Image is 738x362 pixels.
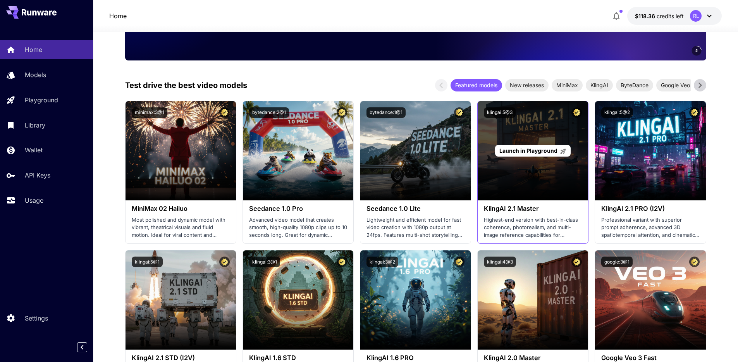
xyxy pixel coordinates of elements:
[635,13,657,19] span: $118.36
[484,354,582,362] h3: KlingAI 2.0 Master
[601,354,699,362] h3: Google Veo 3 Fast
[505,79,549,91] div: New releases
[366,257,398,267] button: klingai:3@2
[249,354,347,362] h3: KlingAI 1.6 STD
[366,205,464,212] h3: Seedance 1.0 Lite
[552,81,583,89] span: MiniMax
[454,107,464,118] button: Certified Model – Vetted for best performance and includes a commercial license.
[616,81,653,89] span: ByteDance
[635,12,684,20] div: $118.35631
[125,79,247,91] p: Test drive the best video models
[689,257,700,267] button: Certified Model – Vetted for best performance and includes a commercial license.
[25,196,43,205] p: Usage
[571,107,582,118] button: Certified Model – Vetted for best performance and includes a commercial license.
[25,145,43,155] p: Wallet
[249,257,280,267] button: klingai:3@1
[25,121,45,130] p: Library
[586,79,613,91] div: KlingAI
[478,250,588,350] img: alt
[77,342,87,352] button: Collapse sidebar
[656,79,695,91] div: Google Veo
[360,250,471,350] img: alt
[571,257,582,267] button: Certified Model – Vetted for best performance and includes a commercial license.
[484,216,582,239] p: Highest-end version with best-in-class coherence, photorealism, and multi-image reference capabil...
[83,340,93,354] div: Collapse sidebar
[505,81,549,89] span: New releases
[484,205,582,212] h3: KlingAI 2.1 Master
[454,257,464,267] button: Certified Model – Vetted for best performance and includes a commercial license.
[451,79,502,91] div: Featured models
[366,107,406,118] button: bytedance:1@1
[132,107,167,118] button: minimax:3@1
[656,81,695,89] span: Google Veo
[249,107,289,118] button: bytedance:2@1
[219,107,230,118] button: Certified Model – Vetted for best performance and includes a commercial license.
[616,79,653,91] div: ByteDance
[126,250,236,350] img: alt
[689,107,700,118] button: Certified Model – Vetted for best performance and includes a commercial license.
[627,7,722,25] button: $118.35631RL
[132,257,163,267] button: klingai:5@1
[25,171,50,180] p: API Keys
[595,101,705,200] img: alt
[601,257,633,267] button: google:3@1
[360,101,471,200] img: alt
[337,107,347,118] button: Certified Model – Vetted for best performance and includes a commercial license.
[695,48,698,53] span: 5
[249,216,347,239] p: Advanced video model that creates smooth, high-quality 1080p clips up to 10 seconds long. Great f...
[690,10,702,22] div: RL
[601,107,633,118] button: klingai:5@2
[451,81,502,89] span: Featured models
[495,145,571,157] a: Launch in Playground
[109,11,127,21] nav: breadcrumb
[243,250,353,350] img: alt
[243,101,353,200] img: alt
[219,257,230,267] button: Certified Model – Vetted for best performance and includes a commercial license.
[25,45,42,54] p: Home
[132,354,230,362] h3: KlingAI 2.1 STD (I2V)
[109,11,127,21] a: Home
[25,70,46,79] p: Models
[552,79,583,91] div: MiniMax
[484,107,516,118] button: klingai:5@3
[249,205,347,212] h3: Seedance 1.0 Pro
[595,250,705,350] img: alt
[586,81,613,89] span: KlingAI
[25,314,48,323] p: Settings
[366,354,464,362] h3: KlingAI 1.6 PRO
[366,216,464,239] p: Lightweight and efficient model for fast video creation with 1080p output at 24fps. Features mult...
[601,205,699,212] h3: KlingAI 2.1 PRO (I2V)
[484,257,516,267] button: klingai:4@3
[132,205,230,212] h3: MiniMax 02 Hailuo
[126,101,236,200] img: alt
[499,147,557,154] span: Launch in Playground
[25,95,58,105] p: Playground
[337,257,347,267] button: Certified Model – Vetted for best performance and includes a commercial license.
[601,216,699,239] p: Professional variant with superior prompt adherence, advanced 3D spatiotemporal attention, and ci...
[657,13,684,19] span: credits left
[132,216,230,239] p: Most polished and dynamic model with vibrant, theatrical visuals and fluid motion. Ideal for vira...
